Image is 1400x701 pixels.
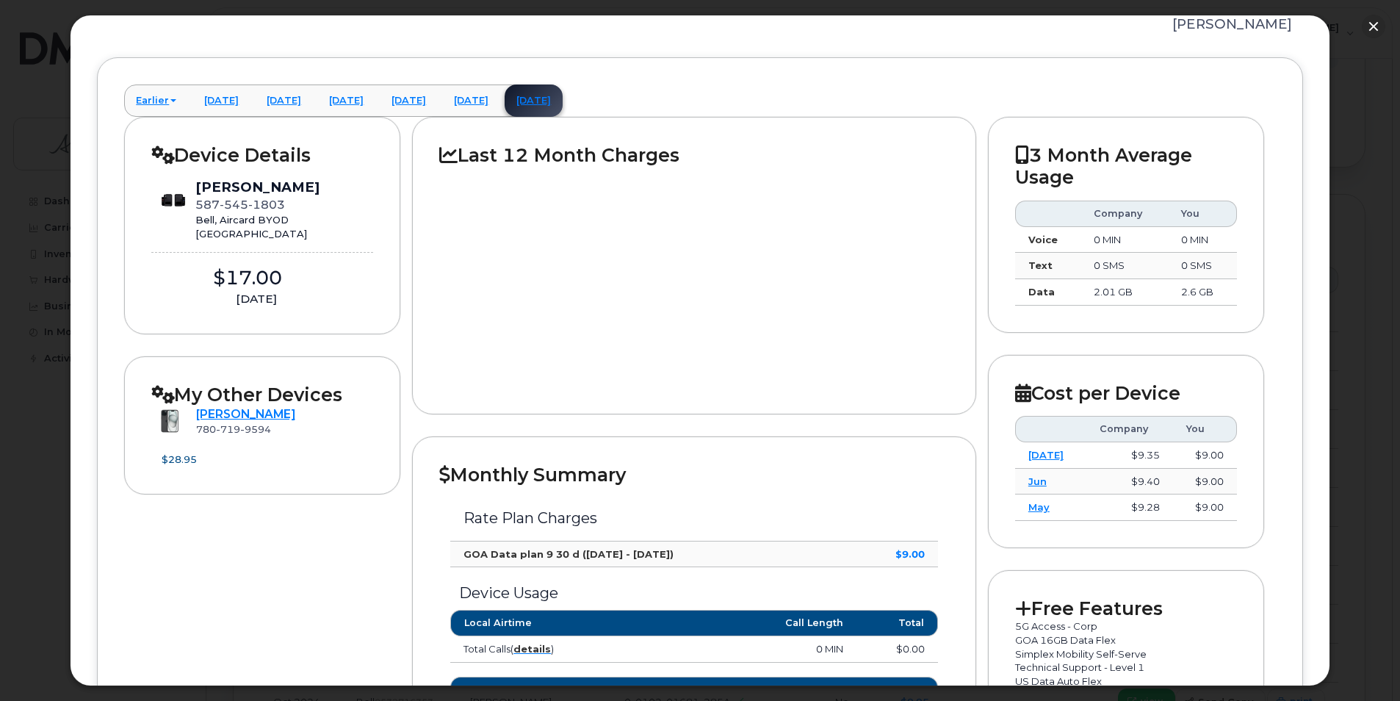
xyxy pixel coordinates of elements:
[1173,442,1237,469] td: $9.00
[463,548,674,560] strong: GOA Data plan 9 30 d ([DATE] - [DATE])
[654,636,857,663] td: 0 MIN
[1028,501,1050,513] a: May
[463,510,925,526] h3: Rate Plan Charges
[196,423,271,435] span: 780
[1028,449,1064,461] a: [DATE]
[450,585,938,601] h3: Device Usage
[1086,442,1173,469] td: $9.35
[151,265,344,292] div: $17.00
[240,423,271,435] span: 9594
[450,610,654,636] th: Local Airtime
[1028,475,1047,487] a: Jun
[513,643,551,655] a: details
[856,610,938,636] th: Total
[439,464,949,486] h2: Monthly Summary
[1015,382,1237,404] h2: Cost per Device
[196,407,295,421] a: [PERSON_NAME]
[1015,633,1237,647] p: GOA 16GB Data Flex
[1015,661,1237,675] p: Technical Support - Level 1
[1015,597,1237,619] h2: Free Features
[1173,495,1237,521] td: $9.00
[450,636,654,663] td: Total Calls
[1028,286,1055,298] strong: Data
[895,548,925,560] strong: $9.00
[1015,619,1237,633] p: 5G Access - Corp
[654,610,857,636] th: Call Length
[1015,675,1237,689] p: US Data Auto Flex
[1015,647,1237,661] p: Simplex Mobility Self-Serve
[1086,495,1173,521] td: $9.28
[1080,279,1168,306] td: 2.01 GB
[1168,279,1237,306] td: 2.6 GB
[151,384,373,406] h2: My Other Devices
[856,636,938,663] td: $0.00
[1080,253,1168,279] td: 0 SMS
[1168,253,1237,279] td: 0 SMS
[1028,259,1053,271] strong: Text
[1086,416,1173,442] th: Company
[510,643,554,655] span: ( )
[1173,416,1237,442] th: You
[1173,469,1237,495] td: $9.00
[151,291,361,307] div: [DATE]
[1086,469,1173,495] td: $9.40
